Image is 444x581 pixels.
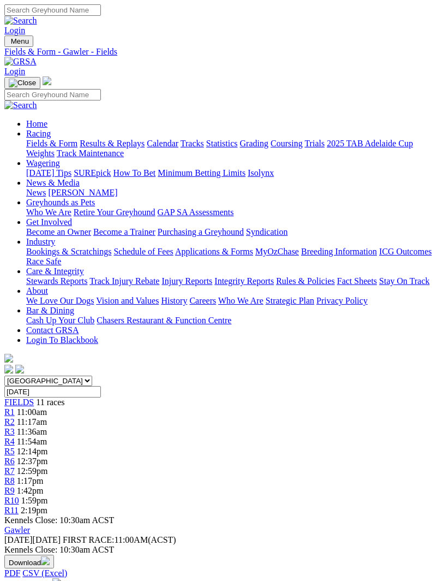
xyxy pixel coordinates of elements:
a: Statistics [206,139,238,148]
button: Toggle navigation [4,77,40,89]
a: Injury Reports [161,276,212,286]
a: Breeding Information [301,247,377,256]
div: Greyhounds as Pets [26,207,440,217]
a: Contact GRSA [26,325,79,335]
a: Privacy Policy [316,296,368,305]
span: [DATE] [4,535,33,544]
a: Become an Owner [26,227,91,236]
span: R3 [4,427,15,436]
a: Become a Trainer [93,227,155,236]
a: Track Injury Rebate [89,276,159,286]
a: Minimum Betting Limits [158,168,245,177]
a: Greyhounds as Pets [26,198,95,207]
span: 11:36am [17,427,47,436]
span: 1:42pm [17,486,44,495]
a: Racing [26,129,51,138]
a: Wagering [26,158,60,168]
a: Gawler [4,525,30,535]
span: [DATE] [4,535,61,544]
a: Rules & Policies [276,276,335,286]
span: 12:37pm [17,456,48,466]
span: 12:59pm [17,466,48,476]
div: Kennels Close: 10:30am ACST [4,545,440,555]
span: R4 [4,437,15,446]
div: News & Media [26,188,440,198]
a: Results & Replays [80,139,145,148]
a: Schedule of Fees [113,247,173,256]
a: R8 [4,476,15,485]
a: Isolynx [248,168,274,177]
a: Careers [189,296,216,305]
a: Chasers Restaurant & Function Centre [97,316,231,325]
span: 12:14pm [17,447,48,456]
a: How To Bet [113,168,156,177]
a: Care & Integrity [26,266,84,276]
div: About [26,296,440,306]
div: Racing [26,139,440,158]
a: Bar & Dining [26,306,74,315]
a: Industry [26,237,55,246]
span: 11:17am [17,417,47,426]
input: Search [4,89,101,100]
a: History [161,296,187,305]
a: Stewards Reports [26,276,87,286]
a: Purchasing a Greyhound [158,227,244,236]
a: PDF [4,568,20,578]
a: 2025 TAB Adelaide Cup [327,139,413,148]
img: Search [4,100,37,110]
a: CSV (Excel) [22,568,67,578]
div: Care & Integrity [26,276,440,286]
span: 1:17pm [17,476,44,485]
a: Applications & Forms [175,247,253,256]
a: Login [4,26,25,35]
a: R6 [4,456,15,466]
a: R11 [4,506,19,515]
span: 11:00AM(ACST) [63,535,176,544]
a: Fields & Form - Gawler - Fields [4,47,440,57]
input: Select date [4,386,101,398]
a: GAP SA Assessments [158,207,234,217]
a: R1 [4,407,15,417]
div: Wagering [26,168,440,178]
a: Weights [26,149,55,158]
a: Retire Your Greyhound [74,207,155,217]
img: logo-grsa-white.png [4,354,13,363]
img: facebook.svg [4,365,13,373]
span: Kennels Close: 10:30am ACST [4,515,114,525]
a: Home [26,119,47,128]
a: [DATE] Tips [26,168,71,177]
a: Vision and Values [96,296,159,305]
a: Login To Blackbook [26,335,98,345]
a: Track Maintenance [57,149,124,158]
a: Bookings & Scratchings [26,247,111,256]
span: 1:59pm [21,496,48,505]
img: Close [9,79,36,87]
a: News & Media [26,178,80,187]
a: Who We Are [218,296,263,305]
button: Toggle navigation [4,35,33,47]
a: About [26,286,48,295]
a: Coursing [271,139,303,148]
a: R9 [4,486,15,495]
a: R7 [4,466,15,476]
a: SUREpick [74,168,111,177]
a: MyOzChase [255,247,299,256]
a: FIELDS [4,398,34,407]
a: Who We Are [26,207,71,217]
a: Integrity Reports [214,276,274,286]
img: GRSA [4,57,37,67]
span: FIRST RACE: [63,535,114,544]
span: R5 [4,447,15,456]
span: 2:19pm [21,506,47,515]
a: R2 [4,417,15,426]
a: Fact Sheets [337,276,377,286]
img: download.svg [41,556,50,565]
img: twitter.svg [15,365,24,373]
div: Download [4,568,440,578]
a: Cash Up Your Club [26,316,94,325]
